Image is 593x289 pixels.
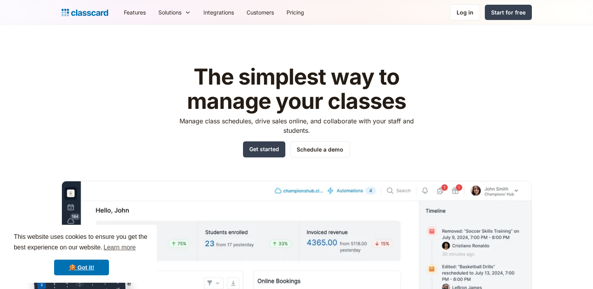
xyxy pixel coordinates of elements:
[240,4,280,21] a: Customers
[6,225,157,283] div: cookieconsent
[290,141,350,157] a: Schedule a demo
[197,4,240,21] a: Integrations
[450,4,480,20] a: Log in
[243,141,285,157] a: Get started
[172,116,421,135] p: Manage class schedules, drive sales online, and collaborate with your staff and students.
[158,8,181,16] div: Solutions
[457,8,473,16] div: Log in
[280,4,310,21] a: Pricing
[485,5,532,20] a: Start for free
[62,7,108,18] a: home
[172,65,421,113] h1: The simplest way to manage your classes
[118,4,152,21] a: Features
[54,260,109,275] a: dismiss cookie message
[491,8,526,16] div: Start for free
[102,242,137,253] a: learn more about cookies
[152,4,197,21] div: Solutions
[14,232,149,253] span: This website uses cookies to ensure you get the best experience on our website.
